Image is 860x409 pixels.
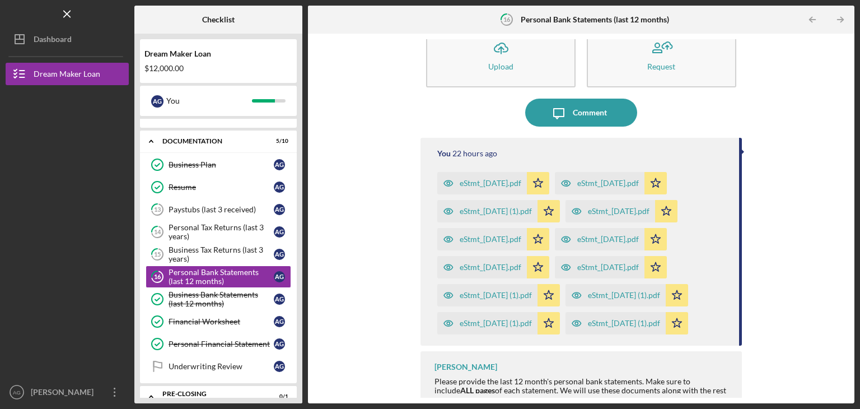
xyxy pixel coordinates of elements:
[475,385,495,395] strong: pages
[274,159,285,170] div: A G
[274,361,285,372] div: A G
[503,16,511,23] tspan: 16
[202,15,235,24] b: Checklist
[274,249,285,260] div: A G
[169,205,274,214] div: Paystubs (last 3 received)
[162,391,260,403] div: Pre-Closing Documentation
[151,95,163,108] div: A G
[268,138,288,145] div: 5 / 10
[28,381,101,406] div: [PERSON_NAME]
[274,204,285,215] div: A G
[588,319,660,328] div: eStmt_[DATE] (1).pdf
[274,294,285,305] div: A G
[146,333,291,355] a: Personal Financial StatementAG
[460,235,521,244] div: eStmt_[DATE].pdf
[460,207,532,216] div: eStmt_[DATE] (1).pdf
[437,200,560,222] button: eStmt_[DATE] (1).pdf
[154,206,161,213] tspan: 13
[274,338,285,350] div: A G
[577,263,639,272] div: eStmt_[DATE].pdf
[426,23,576,87] button: Upload
[146,176,291,198] a: ResumeAG
[169,362,274,371] div: Underwriting Review
[488,62,513,71] div: Upload
[154,229,161,236] tspan: 14
[525,99,637,127] button: Comment
[146,266,291,288] a: 16Personal Bank Statements (last 12 months)AG
[573,99,607,127] div: Comment
[146,221,291,243] a: 14Personal Tax Returns (last 3 years)AG
[144,49,292,58] div: Dream Maker Loan
[460,291,532,300] div: eStmt_[DATE] (1).pdf
[588,207,649,216] div: eStmt_[DATE].pdf
[13,389,21,396] text: AG
[565,312,688,334] button: eStmt_[DATE] (1).pdf
[146,355,291,378] a: Underwriting ReviewAG
[555,256,667,278] button: eStmt_[DATE].pdf
[460,385,474,395] strong: ALL
[169,160,274,169] div: Business Plan
[169,245,274,263] div: Business Tax Returns (last 3 years)
[146,288,291,310] a: Business Bank Statements (last 12 months)AG
[437,172,549,194] button: eStmt_[DATE].pdf
[34,63,100,88] div: Dream Maker Loan
[437,228,549,250] button: eStmt_[DATE].pdf
[437,284,560,306] button: eStmt_[DATE] (1).pdf
[154,273,161,281] tspan: 16
[146,243,291,266] a: 15Business Tax Returns (last 3 years)AG
[169,290,274,308] div: Business Bank Statements (last 12 months)
[169,317,274,326] div: Financial Worksheet
[6,28,129,50] button: Dashboard
[169,183,274,192] div: Resume
[154,251,161,258] tspan: 15
[162,138,260,145] div: Documentation
[146,100,291,122] a: Business Licensing & PermitsAG
[587,23,736,87] button: Request
[460,263,521,272] div: eStmt_[DATE].pdf
[437,256,549,278] button: eStmt_[DATE].pdf
[6,381,129,403] button: AG[PERSON_NAME]
[555,172,667,194] button: eStmt_[DATE].pdf
[274,182,285,193] div: A G
[146,154,291,176] a: Business PlanAG
[588,291,660,300] div: eStmt_[DATE] (1).pdf
[6,63,129,85] button: Dream Maker Loan
[146,198,291,221] a: 13Paystubs (last 3 received)AG
[647,62,675,71] div: Request
[274,316,285,327] div: A G
[577,235,639,244] div: eStmt_[DATE].pdf
[460,179,521,188] div: eStmt_[DATE].pdf
[169,340,274,348] div: Personal Financial Statement
[565,284,688,306] button: eStmt_[DATE] (1).pdf
[169,268,274,286] div: Personal Bank Statements (last 12 months)
[146,310,291,333] a: Financial WorksheetAG
[144,64,292,73] div: $12,000.00
[577,179,639,188] div: eStmt_[DATE].pdf
[166,91,252,110] div: You
[268,393,288,400] div: 0 / 1
[274,271,285,282] div: A G
[460,319,532,328] div: eStmt_[DATE] (1).pdf
[34,28,72,53] div: Dashboard
[452,149,497,158] time: 2025-09-29 16:05
[521,15,669,24] b: Personal Bank Statements (last 12 months)
[437,149,451,158] div: You
[274,226,285,238] div: A G
[565,200,677,222] button: eStmt_[DATE].pdf
[437,312,560,334] button: eStmt_[DATE] (1).pdf
[169,223,274,241] div: Personal Tax Returns (last 3 years)
[434,362,497,371] div: [PERSON_NAME]
[555,228,667,250] button: eStmt_[DATE].pdf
